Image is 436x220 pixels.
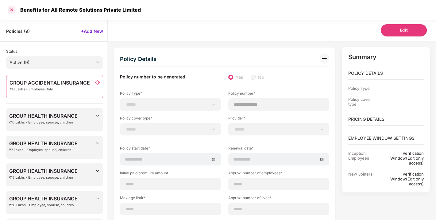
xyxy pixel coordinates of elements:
label: Policy number to be generated [120,74,185,81]
div: Policy Details [120,54,156,65]
span: ₹15 Lakhs - Employee, spouse, children [9,176,78,180]
span: GROUP HEALTH INSURANCE [9,113,78,119]
span: GROUP ACCIDENTAL INSURANCE [10,80,90,85]
label: Max age limit* [120,195,221,203]
div: Policy cover type [348,97,380,107]
img: svg+xml;base64,PHN2ZyBpZD0iRHJvcGRvd24tMzJ4MzIiIHhtbG5zPSJodHRwOi8vd3d3LnczLm9yZy8yMDAwL3N2ZyIgd2... [95,113,100,118]
span: ₹10 Lakhs - Employee, spouse, children [9,120,78,124]
span: ₹7 Lakhs - Employee, spouse, children [9,148,78,152]
label: Renewal date* [228,146,329,153]
img: svg+xml;base64,PHN2ZyB3aWR0aD0iMzIiIGhlaWdodD0iMzIiIHZpZXdCb3g9IjAgMCAzMiAzMiIgZmlsbD0ibm9uZSIgeG... [319,54,329,63]
label: Policy start date* [120,146,221,153]
span: ₹20 Lakhs - Employee, spouse, children [9,203,78,207]
label: Initial paid premium amount [120,170,221,178]
img: svg+xml;base64,PHN2ZyBpZD0iRHJvcGRvd24tMzJ4MzIiIHhtbG5zPSJodHRwOi8vd3d3LnczLm9yZy8yMDAwL3N2ZyIgd2... [95,168,100,173]
span: GROUP HEALTH INSURANCE [9,196,78,201]
label: Approx. number of lives* [228,195,329,203]
div: Verification Window(Edit only access) [380,151,424,165]
label: Policy Type* [120,91,221,98]
span: GROUP HEALTH INSURANCE [9,141,78,146]
span: +Add New [81,28,103,34]
span: No [256,74,266,81]
p: EMPLOYEE WINDOW SETTINGS [348,135,424,142]
p: PRICING DETAILS [348,116,424,123]
label: Provider* [228,116,329,123]
p: POLICY DETAILS [348,70,424,77]
label: Approx. number of employees* [228,170,329,178]
span: ₹10 Lakhs - Employee Only [10,87,90,91]
span: Edit [400,27,408,33]
label: Policy number* [228,91,329,98]
div: Inception Employees [348,151,380,165]
span: Yes [233,74,246,81]
img: svg+xml;base64,PHN2ZyBpZD0iRHJvcGRvd24tMzJ4MzIiIHhtbG5zPSJodHRwOi8vd3d3LnczLm9yZy8yMDAwL3N2ZyIgd2... [95,141,100,146]
button: Edit [381,24,427,36]
span: Status [6,49,17,54]
p: Summary [348,53,424,61]
div: Verification Window(Edit only access) [380,172,424,186]
img: svg+xml;base64,PHN2ZyBpZD0iRHJvcGRvd24tMzJ4MzIiIHhtbG5zPSJodHRwOi8vd3d3LnczLm9yZy8yMDAwL3N2ZyIgd2... [95,196,100,201]
label: Policy cover type* [120,116,221,123]
span: GROUP HEALTH INSURANCE [9,168,78,174]
span: Policies ( 9 ) [6,28,30,34]
div: Policy Type [348,86,380,91]
div: New Joiners [348,172,380,186]
span: Active (9) [10,58,100,67]
div: Benefits for All Remote Solutions Private Limited [17,7,141,13]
